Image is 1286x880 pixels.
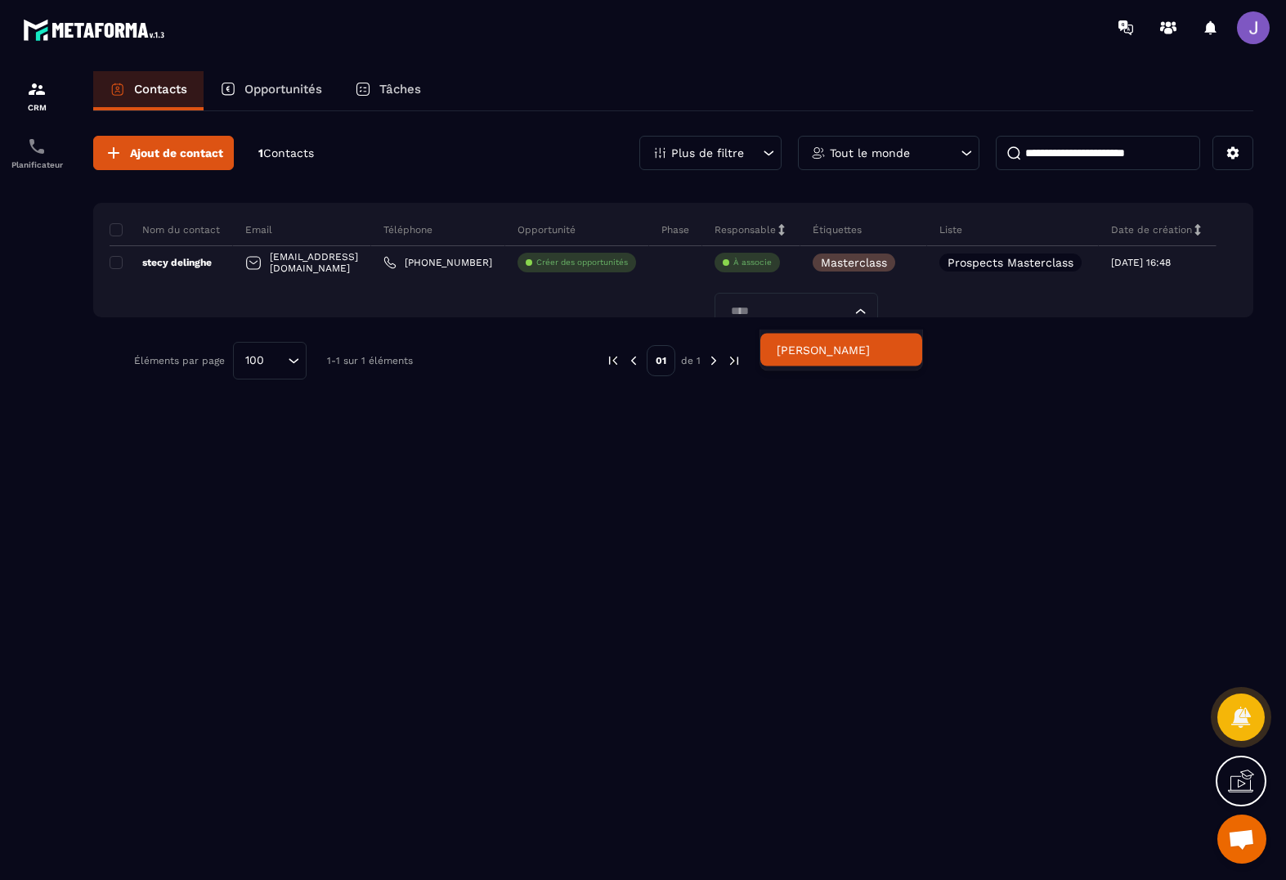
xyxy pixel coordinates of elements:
[383,223,432,236] p: Téléphone
[383,256,492,269] a: [PHONE_NUMBER]
[23,15,170,45] img: logo
[244,82,322,97] p: Opportunités
[821,257,887,268] p: Masterclass
[134,355,225,366] p: Éléments par page
[338,71,437,110] a: Tâches
[27,137,47,156] img: scheduler
[1111,257,1171,268] p: [DATE] 16:48
[379,82,421,97] p: Tâches
[263,146,314,159] span: Contacts
[706,353,721,368] img: next
[1217,815,1266,864] div: Ouvrir le chat
[327,355,413,366] p: 1-1 sur 1 éléments
[733,257,772,268] p: À associe
[134,82,187,97] p: Contacts
[110,223,220,236] p: Nom du contact
[813,223,862,236] p: Étiquettes
[777,342,906,358] p: Joey sautron
[606,353,621,368] img: prev
[258,146,314,161] p: 1
[626,353,641,368] img: prev
[727,353,742,368] img: next
[681,354,701,367] p: de 1
[93,71,204,110] a: Contacts
[830,147,910,159] p: Tout le monde
[725,303,851,321] input: Search for option
[4,160,69,169] p: Planificateur
[715,223,776,236] p: Responsable
[536,257,628,268] p: Créer des opportunités
[27,79,47,99] img: formation
[715,293,878,330] div: Search for option
[93,136,234,170] button: Ajout de contact
[233,342,307,379] div: Search for option
[245,223,272,236] p: Email
[939,223,962,236] p: Liste
[4,67,69,124] a: formationformationCRM
[270,352,284,370] input: Search for option
[204,71,338,110] a: Opportunités
[4,103,69,112] p: CRM
[671,147,744,159] p: Plus de filtre
[661,223,689,236] p: Phase
[110,256,212,269] p: stecy delinghe
[518,223,576,236] p: Opportunité
[1111,223,1192,236] p: Date de création
[4,124,69,182] a: schedulerschedulerPlanificateur
[240,352,270,370] span: 100
[130,145,223,161] span: Ajout de contact
[948,257,1073,268] p: Prospects Masterclass
[647,345,675,376] p: 01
